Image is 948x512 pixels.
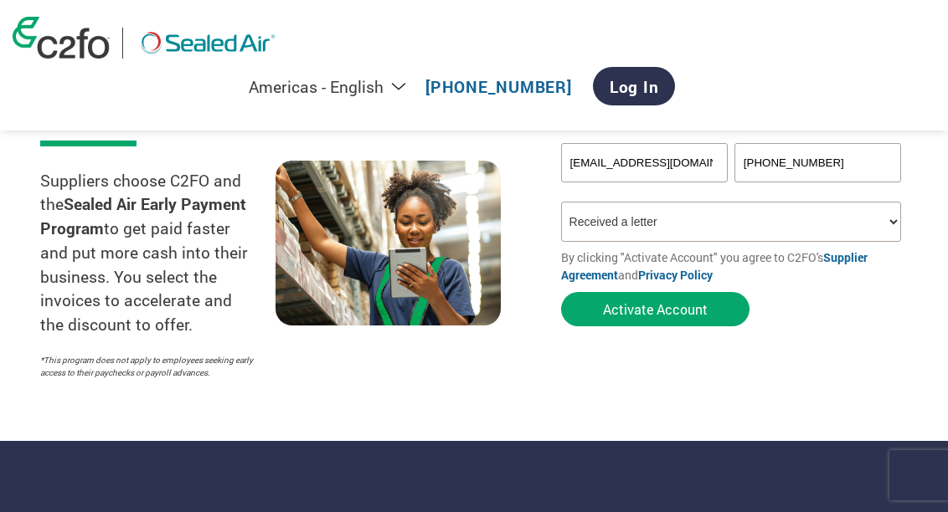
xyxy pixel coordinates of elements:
[425,76,572,97] a: [PHONE_NUMBER]
[276,161,501,325] img: supply chain worker
[561,143,728,182] input: Invalid Email format
[40,193,246,238] strong: Sealed Air Early Payment Program
[593,67,676,105] a: Log In
[13,17,110,59] img: c2fo logo
[561,248,908,284] p: By clicking "Activate Account" you agree to C2FO's and
[40,354,259,379] p: *This program does not apply to employees seeking early access to their paychecks or payroll adva...
[40,169,276,338] p: Suppliers choose C2FO and the to get paid faster and put more cash into their business. You selec...
[638,267,713,283] a: Privacy Policy
[561,249,868,283] a: Supplier Agreement
[561,125,901,136] div: Invalid company name or company name is too long
[561,184,728,195] div: Inavlid Email Address
[136,28,280,59] img: Sealed Air
[561,292,750,326] button: Activate Account
[734,184,901,195] div: Inavlid Phone Number
[734,143,901,182] input: Phone*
